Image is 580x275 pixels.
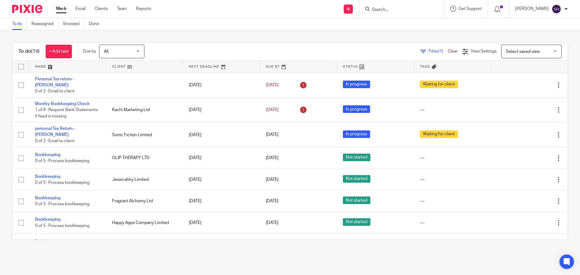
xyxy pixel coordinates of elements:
a: Snoozed [63,18,84,30]
td: [DATE] [183,98,260,122]
a: Clients [95,6,108,12]
a: Clear [448,49,458,53]
a: Personal Tax return - [PERSON_NAME] [35,77,74,87]
a: Monthy Bookkeeping Check [35,102,90,106]
span: Not started [343,175,370,183]
span: (14) [31,49,40,54]
a: Work [56,6,66,12]
span: Not started [343,154,370,161]
td: Happy Apps Company Limited [106,212,183,233]
h1: To do [18,48,40,55]
span: Not started [343,197,370,204]
td: [PERSON_NAME] Labs Limited [106,234,183,255]
span: 0 of 5 · Process bookkeeping [35,181,89,185]
span: 0 of 2 · Email to client [35,139,75,143]
a: Email [76,6,85,12]
span: 0 of 5 · Process bookkeeping [35,159,89,163]
a: Bookkeeping [35,239,60,243]
a: Reports [136,6,151,12]
div: --- [420,177,485,183]
span: 0 of 5 · Process bookkeeping [35,224,89,228]
div: --- [420,220,485,226]
a: Team [117,6,127,12]
span: [DATE] [266,108,279,112]
span: In progress [343,81,370,88]
span: Waiting for client [420,81,458,88]
td: Fragrant Alchemy Ltd [106,190,183,212]
td: [DATE] [183,212,260,233]
span: Waiting for client [420,130,458,138]
span: Get Support [459,7,482,11]
span: View Settings [471,49,497,53]
span: 1 of 6 · Request Bank Statements if feed is missing [35,108,98,118]
span: Tags [420,65,430,68]
td: [DATE] [183,73,260,98]
td: Kachi Marketing Ltd [106,98,183,122]
p: [PERSON_NAME] [515,6,549,12]
td: [DATE] [183,123,260,147]
span: [DATE] [266,83,279,87]
td: OLIP THERAPY LTD [106,147,183,169]
a: Bookkeeping [35,217,60,222]
span: In progress [343,105,370,113]
span: Not started [343,218,370,226]
img: svg%3E [552,4,561,14]
input: Search [371,7,426,13]
span: [DATE] [266,177,279,182]
div: --- [420,155,485,161]
a: personal Tax Return - [PERSON_NAME] [35,126,75,137]
td: [DATE] [183,234,260,255]
span: Select saved view [506,50,540,54]
span: 0 of 5 · Process bookkeeping [35,202,89,206]
td: [DATE] [183,147,260,169]
span: [DATE] [266,199,279,203]
td: Sonic Fiction Limited [106,123,183,147]
span: Filter [429,49,448,53]
img: Pixie [12,5,42,13]
span: (1) [438,49,443,53]
span: 0 of 2 · Email to client [35,89,75,93]
span: In progress [343,130,370,138]
p: Due by [83,48,96,54]
span: [DATE] [266,133,279,137]
span: [DATE] [266,221,279,225]
div: --- [420,198,485,204]
a: To do [12,18,27,30]
a: Bookkeeping [35,196,60,200]
span: [DATE] [266,156,279,160]
td: [DATE] [183,169,260,190]
a: Done [89,18,104,30]
a: Bookkeeping [35,174,60,179]
a: Reassigned [31,18,58,30]
div: --- [420,107,485,113]
a: Bookkeeping [35,153,60,157]
td: Jessicahhy Limited [106,169,183,190]
td: [DATE] [183,190,260,212]
span: All [104,50,108,54]
a: + Add task [46,45,72,58]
